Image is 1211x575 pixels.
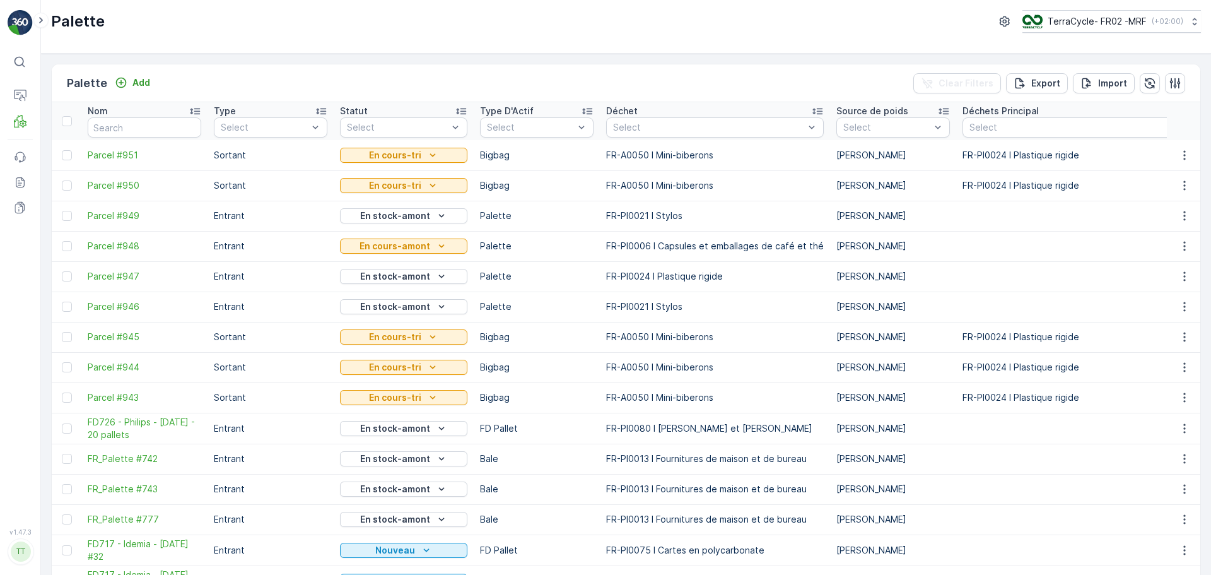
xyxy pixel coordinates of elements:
a: FD726 - Philips - 07.08.2025 - 20 pallets [88,416,201,441]
p: En cours-tri [369,391,421,404]
td: Entrant [208,201,334,231]
td: Entrant [208,231,334,261]
div: Toggle Row Selected [62,514,72,525]
div: Toggle Row Selected [62,393,72,403]
button: En stock-amont [340,451,467,466]
button: En stock-amont [340,269,467,284]
td: Bigbag [474,382,600,413]
span: Parcel #950 [88,179,201,192]
td: FR-PI0013 I Fournitures de maison et de bureau [600,504,830,535]
p: Type [214,105,236,117]
td: Bigbag [474,170,600,201]
td: FR-PI0024 I Plastique rigide [600,261,830,292]
button: En cours-tri [340,360,467,375]
td: [PERSON_NAME] [830,201,956,231]
p: Statut [340,105,368,117]
td: FR-PI0080 I [PERSON_NAME] et [PERSON_NAME] [600,413,830,444]
td: [PERSON_NAME] [830,413,956,444]
p: En stock-amont [360,513,430,526]
p: ( +02:00 ) [1152,16,1183,27]
a: FD717 - Idemia - 08.08.2025 #32 [88,538,201,563]
td: Sortant [208,322,334,352]
td: [PERSON_NAME] [830,444,956,474]
p: Source de poids [836,105,908,117]
td: FR-PI0075 I Cartes en polycarbonate [600,535,830,566]
p: En cours-tri [369,179,421,192]
td: Entrant [208,504,334,535]
div: Toggle Row Selected [62,362,72,372]
td: FR-PI0006 I Capsules et emballages de café et thé [600,231,830,261]
td: Entrant [208,535,334,566]
div: Toggle Row Selected [62,424,72,434]
button: TerraCycle- FR02 -MRF(+02:00) [1022,10,1201,33]
td: Entrant [208,292,334,322]
td: [PERSON_NAME] [830,140,956,170]
a: Parcel #944 [88,361,201,374]
p: En cours-tri [369,361,421,374]
a: Parcel #951 [88,149,201,162]
button: Add [110,75,155,90]
p: Clear Filters [939,77,993,90]
div: Toggle Row Selected [62,150,72,160]
button: En cours-tri [340,329,467,345]
span: v 1.47.3 [8,528,33,536]
p: En stock-amont [360,422,430,435]
td: Bale [474,504,600,535]
p: Select [613,121,804,134]
td: Entrant [208,413,334,444]
a: Parcel #948 [88,240,201,252]
button: En stock-amont [340,482,467,497]
button: En stock-amont [340,208,467,223]
div: Toggle Row Selected [62,302,72,312]
div: Toggle Row Selected [62,332,72,342]
button: Import [1073,73,1135,93]
td: Entrant [208,444,334,474]
td: FD Pallet [474,535,600,566]
p: En stock-amont [360,210,430,222]
td: Entrant [208,261,334,292]
span: Parcel #946 [88,300,201,313]
span: FD726 - Philips - [DATE] - 20 pallets [88,416,201,441]
span: FD717 - Idemia - [DATE] #32 [88,538,201,563]
span: Parcel #945 [88,331,201,343]
p: Select [347,121,448,134]
p: En cours-tri [369,331,421,343]
p: Export [1031,77,1060,90]
button: Export [1006,73,1068,93]
td: [PERSON_NAME] [830,261,956,292]
a: FR_Palette #742 [88,453,201,465]
td: Palette [474,261,600,292]
button: Clear Filters [913,73,1001,93]
a: Parcel #943 [88,391,201,404]
a: FR_Palette #743 [88,483,201,495]
td: FR-PI0021 I Stylos [600,201,830,231]
td: FR-PI0021 I Stylos [600,292,830,322]
div: Toggle Row Selected [62,241,72,251]
button: En cours-tri [340,390,467,405]
td: FR-A0050 I Mini-biberons [600,140,830,170]
td: FR-A0050 I Mini-biberons [600,322,830,352]
p: Déchet [606,105,638,117]
p: En stock-amont [360,300,430,313]
td: FR-A0050 I Mini-biberons [600,382,830,413]
button: En stock-amont [340,421,467,436]
p: Palette [67,74,107,92]
div: Toggle Row Selected [62,454,72,464]
p: En cours-tri [369,149,421,162]
p: Palette [51,11,105,32]
a: FR_Palette #777 [88,513,201,526]
td: FR-A0050 I Mini-biberons [600,352,830,382]
div: TT [11,542,31,562]
p: Select [221,121,308,134]
td: Bale [474,474,600,504]
p: En stock-amont [360,453,430,465]
td: Palette [474,292,600,322]
button: En stock-amont [340,512,467,527]
td: [PERSON_NAME] [830,504,956,535]
td: [PERSON_NAME] [830,292,956,322]
img: logo [8,10,33,35]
